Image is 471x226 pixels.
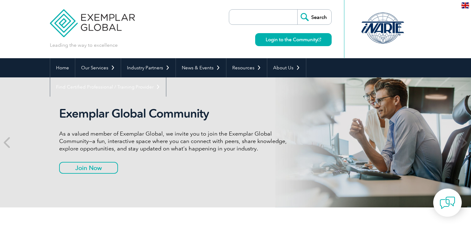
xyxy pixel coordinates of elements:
a: Join Now [59,162,118,174]
img: open_square.png [318,38,321,41]
a: Login to the Community [255,33,332,46]
p: As a valued member of Exemplar Global, we invite you to join the Exemplar Global Community—a fun,... [59,130,291,152]
img: contact-chat.png [440,195,455,211]
a: Our Services [75,58,121,77]
h2: Exemplar Global Community [59,106,291,121]
p: Leading the way to excellence [50,42,118,49]
a: About Us [267,58,306,77]
input: Search [297,10,331,24]
a: Home [50,58,75,77]
a: Industry Partners [121,58,176,77]
a: News & Events [176,58,226,77]
img: en [461,2,469,8]
a: Find Certified Professional / Training Provider [50,77,166,97]
a: Resources [226,58,267,77]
